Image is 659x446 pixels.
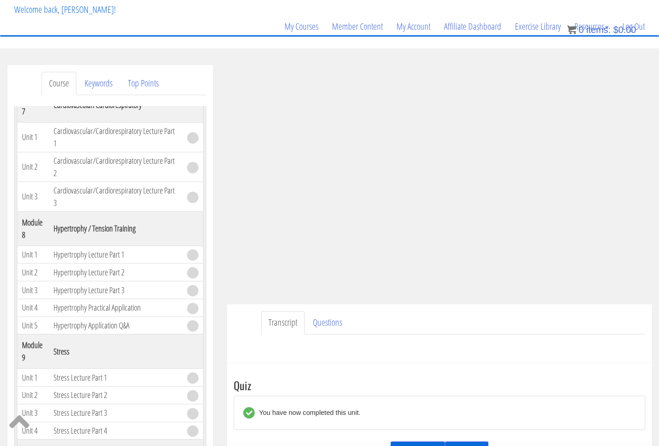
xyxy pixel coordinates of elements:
a: Member Content [325,5,390,48]
td: Hypertrophy Application Q&A [49,317,182,334]
h3: Quiz [234,379,645,391]
a: Course [42,72,76,95]
td: Stress Lecture Part 2 [49,387,182,404]
th: Stress [49,334,182,369]
td: Stress Lecture Part 4 [49,422,182,440]
a: Keywords [77,72,120,95]
a: Resources [568,5,616,48]
a: My Account [390,5,437,48]
td: Unit 1 [17,369,49,387]
a: Questions [305,311,349,334]
td: Cardiovascular/Cardiorespiratory Lecture Part 3 [49,182,182,211]
td: Unit 5 [17,317,49,334]
a: Transcript [261,311,305,334]
td: Unit 2 [17,387,49,404]
th: Module 8 [17,211,49,246]
td: Hypertrophy Lecture Part 2 [49,263,182,281]
td: Unit 1 [17,122,49,152]
a: My Courses [278,5,325,48]
a: Top Points [121,72,166,95]
span: items: [586,25,611,35]
td: Cardiovascular/Cardiorespiratory Lecture Part 1 [49,122,182,152]
td: Unit 2 [17,263,49,281]
img: icon11.png [567,25,576,34]
th: Hypertrophy / Tension Training [49,211,182,246]
th: Module 9 [17,334,49,369]
a: Log Out [616,5,652,48]
a: Exercise Library [508,5,568,48]
span: 0 [579,25,584,35]
td: Unit 2 [17,152,49,182]
td: Cardiovascular/Cardiorespiratory Lecture Part 2 [49,152,182,182]
td: Hypertrophy Lecture Part 1 [49,246,182,263]
bdi: 0.00 [613,25,636,35]
a: 0 items: $0.00 [567,25,636,35]
td: Stress Lecture Part 3 [49,404,182,422]
td: Unit 4 [17,299,49,317]
a: Affiliate Dashboard [437,5,508,48]
span: $ [613,25,618,35]
td: Unit 3 [17,281,49,299]
td: Stress Lecture Part 1 [49,369,182,387]
td: Unit 1 [17,246,49,263]
div: You have now completed this unit. [255,407,361,419]
td: Unit 3 [17,182,49,211]
td: Hypertrophy Practical Application [49,299,182,317]
td: Hypertrophy Lecture Part 3 [49,281,182,299]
